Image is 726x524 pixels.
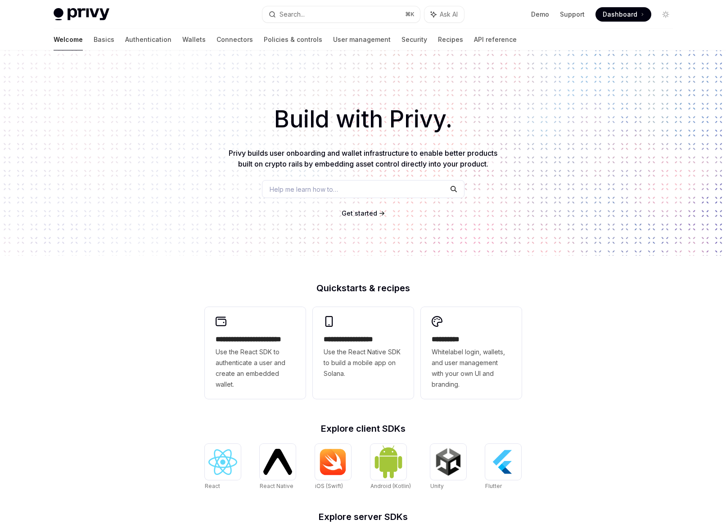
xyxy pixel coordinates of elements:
h1: Build with Privy. [14,102,712,137]
button: Ask AI [424,6,464,23]
img: Android (Kotlin) [374,445,403,479]
span: ⌘ K [405,11,415,18]
span: React Native [260,483,293,489]
a: ReactReact [205,444,241,491]
a: Connectors [216,29,253,50]
img: React Native [263,449,292,474]
img: iOS (Swift) [319,448,347,475]
img: light logo [54,8,109,21]
a: API reference [474,29,517,50]
span: Flutter [485,483,502,489]
a: Wallets [182,29,206,50]
a: FlutterFlutter [485,444,521,491]
img: Flutter [489,447,518,476]
span: iOS (Swift) [315,483,343,489]
a: Security [401,29,427,50]
span: Android (Kotlin) [370,483,411,489]
a: **** *****Whitelabel login, wallets, and user management with your own UI and branding. [421,307,522,399]
a: UnityUnity [430,444,466,491]
span: Use the React Native SDK to build a mobile app on Solana. [324,347,403,379]
span: React [205,483,220,489]
img: React [208,449,237,475]
button: Toggle dark mode [658,7,673,22]
a: Dashboard [595,7,651,22]
a: React NativeReact Native [260,444,296,491]
a: Get started [342,209,377,218]
span: Ask AI [440,10,458,19]
span: Get started [342,209,377,217]
h2: Explore client SDKs [205,424,522,433]
a: Demo [531,10,549,19]
a: Android (Kotlin)Android (Kotlin) [370,444,411,491]
a: **** **** **** ***Use the React Native SDK to build a mobile app on Solana. [313,307,414,399]
h2: Quickstarts & recipes [205,284,522,293]
span: Use the React SDK to authenticate a user and create an embedded wallet. [216,347,295,390]
span: Privy builds user onboarding and wallet infrastructure to enable better products built on crypto ... [229,149,497,168]
a: Welcome [54,29,83,50]
span: Unity [430,483,444,489]
span: Whitelabel login, wallets, and user management with your own UI and branding. [432,347,511,390]
a: User management [333,29,391,50]
a: Authentication [125,29,171,50]
a: Support [560,10,585,19]
button: Search...⌘K [262,6,420,23]
a: Policies & controls [264,29,322,50]
span: Help me learn how to… [270,185,338,194]
span: Dashboard [603,10,637,19]
a: Recipes [438,29,463,50]
h2: Explore server SDKs [205,512,522,521]
a: iOS (Swift)iOS (Swift) [315,444,351,491]
div: Search... [280,9,305,20]
a: Basics [94,29,114,50]
img: Unity [434,447,463,476]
